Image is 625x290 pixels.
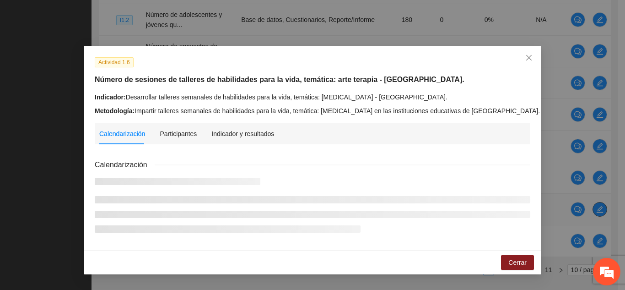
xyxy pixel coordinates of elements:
div: Minimizar ventana de chat en vivo [150,5,172,27]
div: Calendarización [99,129,145,139]
span: Calendarización [95,159,155,170]
button: Close [517,46,541,71]
div: Impartir talleres semanales de habilidades para la vida, temática: [MEDICAL_DATA] en las instituc... [95,106,530,116]
h5: Número de sesiones de talleres de habilidades para la vida, temática: arte terapia - [GEOGRAPHIC_... [95,74,530,85]
div: Indicador y resultados [211,129,274,139]
strong: Metodología: [95,107,135,115]
span: Cerrar [508,257,527,268]
textarea: Escriba su mensaje y pulse “Intro” [5,193,174,225]
button: Cerrar [501,255,534,270]
div: Desarrollar talleres semanales de habilidades para la vida, temática: [MEDICAL_DATA] - [GEOGRAPHI... [95,92,530,102]
span: Estamos en línea. [53,93,126,186]
span: Actividad 1.6 [95,57,134,67]
div: Participantes [160,129,197,139]
div: Chatee con nosotros ahora [48,47,154,59]
span: close [525,54,533,61]
strong: Indicador: [95,93,126,101]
